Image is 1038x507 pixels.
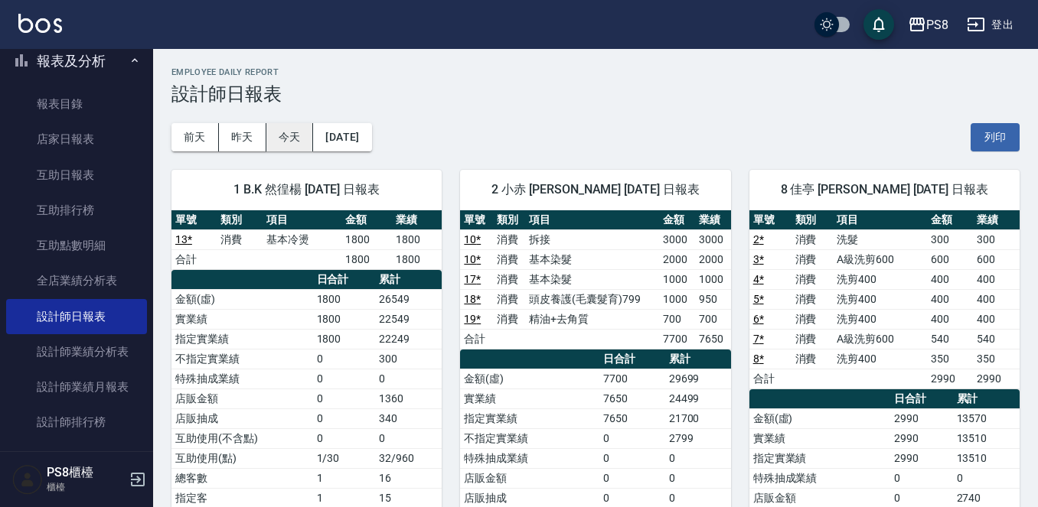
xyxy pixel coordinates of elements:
td: 2990 [890,428,952,448]
a: 設計師業績分析表 [6,334,147,369]
td: 洗剪400 [833,309,927,329]
td: 32/960 [375,448,442,468]
td: 消費 [792,269,834,289]
td: 7700 [659,329,695,349]
td: 不指定實業績 [171,349,313,369]
div: PS8 [926,15,948,34]
th: 類別 [792,210,834,230]
span: 8 佳亭 [PERSON_NAME] [DATE] 日報表 [768,182,1001,197]
td: 1360 [375,388,442,408]
td: 基本染髮 [525,269,658,289]
td: 2990 [973,369,1020,388]
button: save [863,9,894,40]
td: 24499 [665,388,731,408]
td: 消費 [792,249,834,269]
a: 每日收支明細 [6,440,147,476]
td: 300 [375,349,442,369]
td: 0 [953,468,1020,488]
td: 350 [973,349,1020,369]
td: 消費 [493,289,526,309]
td: 0 [599,448,665,468]
td: 消費 [493,249,526,269]
th: 日合計 [313,270,375,290]
td: 1800 [341,229,392,249]
img: Logo [18,14,62,33]
td: 特殊抽成業績 [171,369,313,388]
h2: Employee Daily Report [171,67,1020,77]
td: 實業績 [749,428,891,448]
td: 1800 [392,229,442,249]
td: 2799 [665,428,731,448]
th: 類別 [217,210,262,230]
td: 22249 [375,329,442,349]
td: 1/30 [313,448,375,468]
table: a dense table [749,210,1020,389]
th: 累計 [665,349,731,369]
td: 400 [973,269,1020,289]
td: 1 [313,468,375,488]
td: 400 [927,289,974,309]
th: 累計 [375,270,442,290]
td: 300 [927,229,974,249]
td: 1800 [392,249,442,269]
td: 特殊抽成業績 [460,448,599,468]
td: 基本冷燙 [263,229,341,249]
td: 7650 [599,388,665,408]
td: 合計 [749,369,792,388]
td: 消費 [493,269,526,289]
button: 列印 [971,123,1020,151]
th: 業績 [695,210,731,230]
td: 基本染髮 [525,249,658,269]
td: 合計 [171,249,217,269]
th: 單號 [171,210,217,230]
td: 21700 [665,408,731,428]
button: 昨天 [219,123,266,151]
td: 消費 [792,289,834,309]
td: 特殊抽成業績 [749,468,891,488]
td: 0 [313,388,375,408]
th: 金額 [659,210,695,230]
td: 2000 [695,249,731,269]
th: 項目 [833,210,927,230]
td: 洗剪400 [833,349,927,369]
td: 0 [375,369,442,388]
td: 指定實業績 [171,329,313,349]
td: 指定實業績 [749,448,891,468]
span: 2 小赤 [PERSON_NAME] [DATE] 日報表 [478,182,712,197]
a: 全店業績分析表 [6,263,147,298]
td: 洗剪400 [833,289,927,309]
a: 報表目錄 [6,86,147,122]
td: 600 [927,249,974,269]
td: 13510 [953,448,1020,468]
a: 互助日報表 [6,158,147,193]
td: 0 [313,408,375,428]
td: 26549 [375,289,442,309]
h3: 設計師日報表 [171,83,1020,105]
td: 7650 [695,329,731,349]
td: 400 [927,269,974,289]
td: 互助使用(不含點) [171,428,313,448]
td: 13510 [953,428,1020,448]
td: 600 [973,249,1020,269]
td: 0 [313,369,375,388]
td: A級洗剪600 [833,249,927,269]
img: Person [12,464,43,495]
button: 今天 [266,123,314,151]
td: 1800 [313,289,375,309]
td: 2990 [890,408,952,428]
a: 互助點數明細 [6,228,147,263]
td: 7650 [599,408,665,428]
td: 0 [375,428,442,448]
button: 報表及分析 [6,41,147,81]
td: 700 [659,309,695,329]
a: 設計師排行榜 [6,405,147,440]
td: 實業績 [460,388,599,408]
td: 總客數 [171,468,313,488]
td: 700 [695,309,731,329]
td: 400 [973,289,1020,309]
td: A級洗剪600 [833,329,927,349]
td: 1000 [659,269,695,289]
td: 0 [313,349,375,369]
td: 拆接 [525,229,658,249]
th: 金額 [927,210,974,230]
